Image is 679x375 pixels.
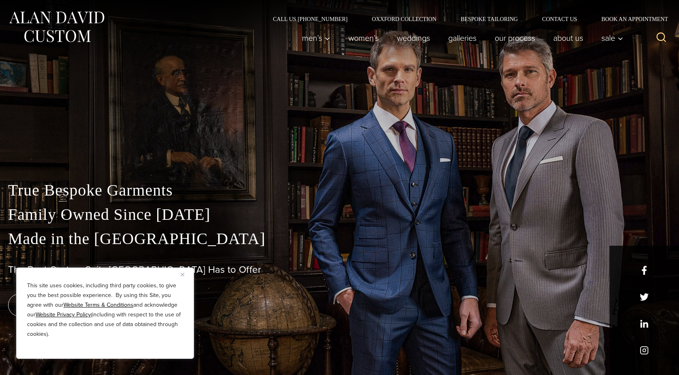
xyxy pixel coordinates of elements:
[8,178,671,251] p: True Bespoke Garments Family Owned Since [DATE] Made in the [GEOGRAPHIC_DATA]
[589,16,671,22] a: Book an Appointment
[8,9,105,45] img: Alan David Custom
[8,294,121,316] a: book an appointment
[486,30,544,46] a: Our Process
[293,30,628,46] nav: Primary Navigation
[449,16,530,22] a: Bespoke Tailoring
[302,34,330,42] span: Men’s
[261,16,671,22] nav: Secondary Navigation
[530,16,589,22] a: Contact Us
[388,30,439,46] a: weddings
[36,310,91,319] a: Website Privacy Policy
[63,301,133,309] a: Website Terms & Conditions
[439,30,486,46] a: Galleries
[27,281,183,339] p: This site uses cookies, including third party cookies, to give you the best possible experience. ...
[8,264,671,276] h1: The Best Custom Suits [GEOGRAPHIC_DATA] Has to Offer
[261,16,360,22] a: Call Us [PHONE_NUMBER]
[601,34,623,42] span: Sale
[360,16,449,22] a: Oxxford Collection
[544,30,593,46] a: About Us
[339,30,388,46] a: Women’s
[652,28,671,48] button: View Search Form
[181,273,184,276] img: Close
[181,270,190,279] button: Close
